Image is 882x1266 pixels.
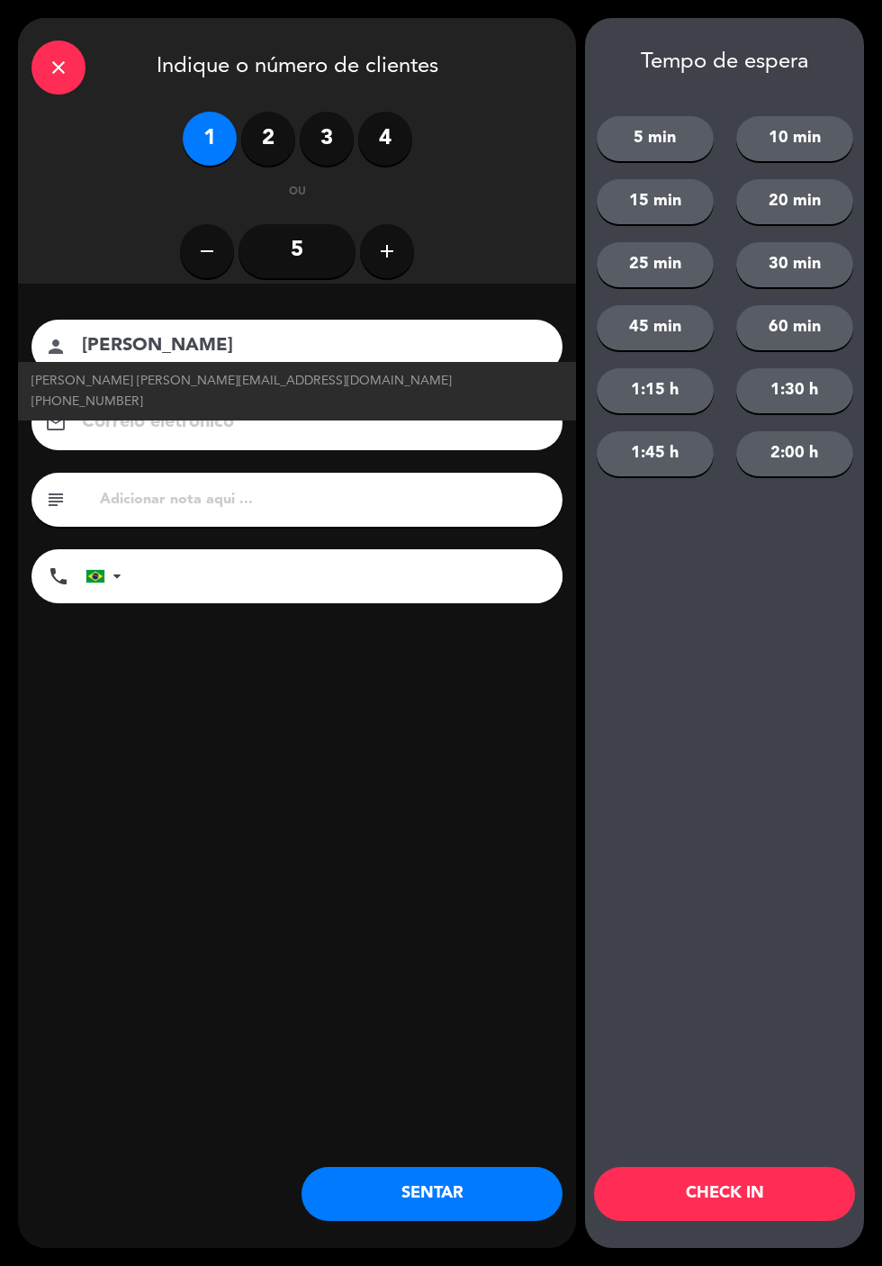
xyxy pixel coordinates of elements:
[45,412,67,434] i: email
[86,550,128,602] div: Brazil (Brasil): +55
[268,184,327,202] div: ou
[736,305,853,350] button: 60 min
[241,112,295,166] label: 2
[18,18,576,112] div: Indique o número de clientes
[48,57,69,78] i: close
[360,224,414,278] button: add
[376,240,398,262] i: add
[585,50,864,76] div: Tempo de espera
[48,565,69,587] i: phone
[80,330,539,362] input: nome do cliente
[597,305,714,350] button: 45 min
[180,224,234,278] button: remove
[183,112,237,166] label: 1
[594,1167,855,1221] button: CHECK IN
[736,242,853,287] button: 30 min
[196,240,218,262] i: remove
[358,112,412,166] label: 4
[300,112,354,166] label: 3
[736,431,853,476] button: 2:00 h
[45,489,67,511] i: subject
[31,371,562,412] span: [PERSON_NAME] [PERSON_NAME][EMAIL_ADDRESS][DOMAIN_NAME] [PHONE_NUMBER]
[597,179,714,224] button: 15 min
[597,242,714,287] button: 25 min
[597,368,714,413] button: 1:15 h
[597,116,714,161] button: 5 min
[597,431,714,476] button: 1:45 h
[736,179,853,224] button: 20 min
[45,336,67,357] i: person
[301,1167,562,1221] button: SENTAR
[98,487,549,512] input: Adicionar nota aqui ...
[80,407,539,439] input: Correio eletrônico
[736,368,853,413] button: 1:30 h
[736,116,853,161] button: 10 min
